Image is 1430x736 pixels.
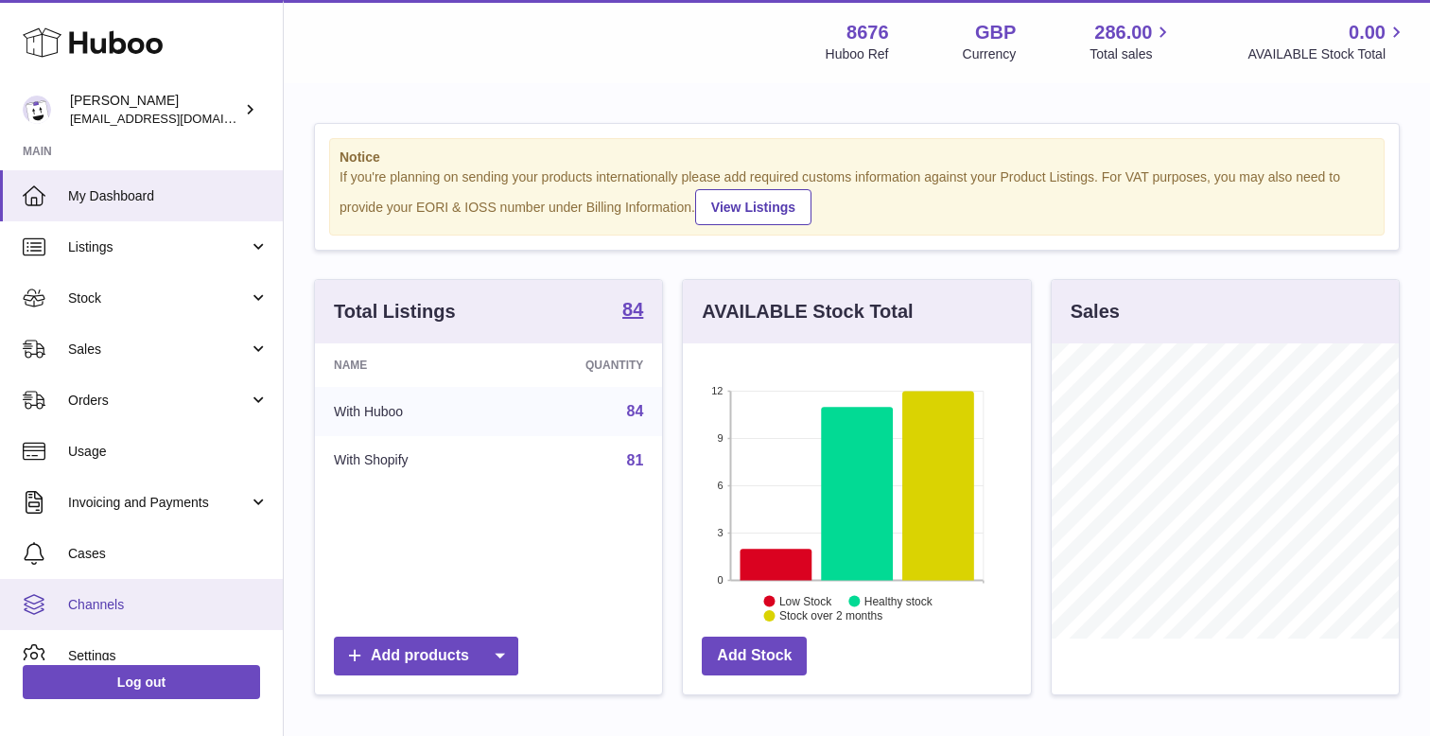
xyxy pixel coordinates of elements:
text: Low Stock [779,594,832,607]
h3: AVAILABLE Stock Total [702,299,913,324]
div: [PERSON_NAME] [70,92,240,128]
span: Invoicing and Payments [68,494,249,512]
text: Healthy stock [864,594,933,607]
a: Add Stock [702,637,807,675]
text: 0 [718,574,724,586]
h3: Sales [1071,299,1120,324]
span: Orders [68,392,249,410]
span: Channels [68,596,269,614]
th: Name [315,343,502,387]
span: Settings [68,647,269,665]
span: AVAILABLE Stock Total [1247,45,1407,63]
span: Sales [68,341,249,359]
td: With Shopify [315,436,502,485]
text: 9 [718,432,724,444]
a: Add products [334,637,518,675]
span: 286.00 [1094,20,1152,45]
a: 84 [622,300,643,323]
div: Currency [963,45,1017,63]
span: My Dashboard [68,187,269,205]
div: Huboo Ref [826,45,889,63]
text: 12 [712,385,724,396]
span: Usage [68,443,269,461]
span: Cases [68,545,269,563]
a: 0.00 AVAILABLE Stock Total [1247,20,1407,63]
a: 84 [627,403,644,419]
span: Total sales [1090,45,1174,63]
span: Stock [68,289,249,307]
text: 6 [718,480,724,491]
text: Stock over 2 months [779,609,882,622]
h3: Total Listings [334,299,456,324]
span: Listings [68,238,249,256]
strong: 8676 [846,20,889,45]
strong: 84 [622,300,643,319]
td: With Huboo [315,387,502,436]
div: If you're planning on sending your products internationally please add required customs informati... [340,168,1374,225]
a: Log out [23,665,260,699]
strong: Notice [340,149,1374,166]
a: View Listings [695,189,811,225]
a: 81 [627,452,644,468]
span: 0.00 [1349,20,1386,45]
a: 286.00 Total sales [1090,20,1174,63]
text: 3 [718,527,724,538]
img: internalAdmin-8676@internal.huboo.com [23,96,51,124]
th: Quantity [502,343,662,387]
strong: GBP [975,20,1016,45]
span: [EMAIL_ADDRESS][DOMAIN_NAME] [70,111,278,126]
